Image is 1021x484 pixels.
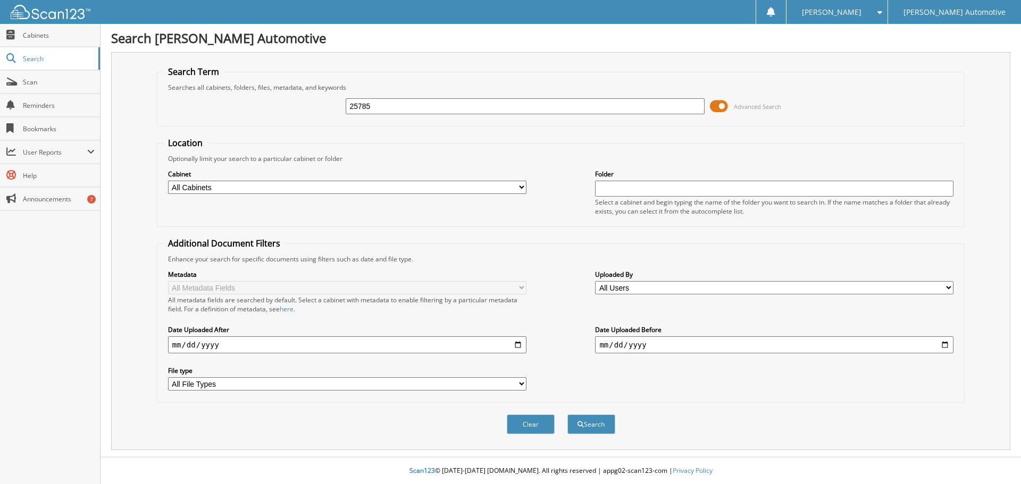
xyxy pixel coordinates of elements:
[163,254,959,264] div: Enhance your search for specific documents using filters such as date and file type.
[673,466,713,475] a: Privacy Policy
[409,466,435,475] span: Scan123
[23,31,95,40] span: Cabinets
[23,171,95,180] span: Help
[23,101,95,110] span: Reminders
[903,9,1006,15] span: [PERSON_NAME] Automotive
[802,9,861,15] span: [PERSON_NAME]
[23,194,95,203] span: Announcements
[23,78,95,87] span: Scan
[163,154,959,163] div: Optionally limit your search to a particular cabinet or folder
[567,414,615,434] button: Search
[163,66,224,78] legend: Search Term
[280,304,294,313] a: here
[507,414,555,434] button: Clear
[163,137,208,149] legend: Location
[595,336,953,353] input: end
[168,295,526,313] div: All metadata fields are searched by default. Select a cabinet with metadata to enable filtering b...
[101,458,1021,484] div: © [DATE]-[DATE] [DOMAIN_NAME]. All rights reserved | appg02-scan123-com |
[595,325,953,334] label: Date Uploaded Before
[23,54,93,63] span: Search
[163,237,286,249] legend: Additional Document Filters
[595,169,953,179] label: Folder
[11,5,90,19] img: scan123-logo-white.svg
[968,433,1021,484] iframe: Chat Widget
[168,325,526,334] label: Date Uploaded After
[168,169,526,179] label: Cabinet
[163,83,959,92] div: Searches all cabinets, folders, files, metadata, and keywords
[23,148,87,157] span: User Reports
[23,124,95,133] span: Bookmarks
[87,195,96,203] div: 7
[168,270,526,279] label: Metadata
[168,366,526,375] label: File type
[595,270,953,279] label: Uploaded By
[111,29,1010,47] h1: Search [PERSON_NAME] Automotive
[595,198,953,216] div: Select a cabinet and begin typing the name of the folder you want to search in. If the name match...
[734,103,781,111] span: Advanced Search
[168,336,526,353] input: start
